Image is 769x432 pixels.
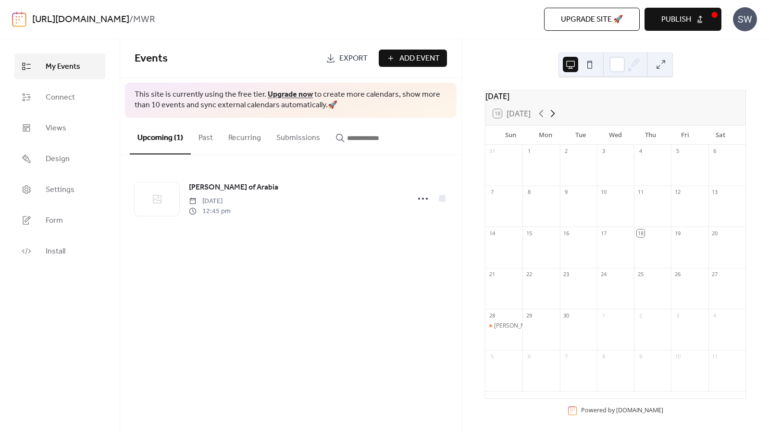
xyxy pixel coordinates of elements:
[14,115,105,141] a: Views
[485,322,522,330] div: Lawrence of Arabia
[493,126,528,145] div: Sun
[674,229,681,237] div: 19
[488,229,496,237] div: 14
[399,53,440,64] span: Add Event
[488,312,496,319] div: 28
[563,312,570,319] div: 30
[544,8,640,31] button: Upgrade site 🚀
[703,126,738,145] div: Sat
[129,11,133,29] b: /
[563,126,598,145] div: Tue
[130,118,191,154] button: Upcoming (1)
[600,189,607,196] div: 10
[14,238,105,264] a: Install
[598,126,633,145] div: Wed
[600,312,607,319] div: 1
[135,89,447,111] span: This site is currently using the free tier. to create more calendars, show more than 10 events an...
[46,61,80,73] span: My Events
[637,148,644,155] div: 4
[600,353,607,360] div: 8
[674,189,681,196] div: 12
[525,148,533,155] div: 1
[711,229,719,237] div: 20
[488,148,496,155] div: 31
[528,126,563,145] div: Mon
[674,312,681,319] div: 3
[14,207,105,233] a: Form
[135,48,168,69] span: Events
[674,148,681,155] div: 5
[600,229,607,237] div: 17
[711,312,719,319] div: 4
[14,146,105,172] a: Design
[674,353,681,360] div: 10
[14,53,105,79] a: My Events
[488,271,496,278] div: 21
[46,123,66,134] span: Views
[12,12,26,27] img: logo
[668,126,703,145] div: Fri
[319,50,375,67] a: Export
[637,229,644,237] div: 18
[637,353,644,360] div: 9
[46,153,70,165] span: Design
[711,189,719,196] div: 13
[581,407,663,415] div: Powered by
[46,215,63,227] span: Form
[191,118,221,153] button: Past
[525,189,533,196] div: 8
[488,353,496,360] div: 5
[711,148,719,155] div: 6
[339,53,368,64] span: Export
[563,229,570,237] div: 16
[711,353,719,360] div: 11
[32,11,129,29] a: [URL][DOMAIN_NAME]
[600,271,607,278] div: 24
[269,118,328,153] button: Submissions
[563,271,570,278] div: 23
[189,196,231,206] span: [DATE]
[563,189,570,196] div: 9
[563,148,570,155] div: 2
[14,84,105,110] a: Connect
[563,353,570,360] div: 7
[494,322,565,330] div: [PERSON_NAME] of Arabia
[488,189,496,196] div: 7
[133,11,155,29] b: MWR
[525,353,533,360] div: 6
[268,87,313,102] a: Upgrade now
[14,177,105,203] a: Settings
[661,14,691,25] span: Publish
[525,312,533,319] div: 29
[46,184,74,196] span: Settings
[485,90,745,102] div: [DATE]
[189,181,278,194] a: [PERSON_NAME] of Arabia
[46,246,65,257] span: Install
[600,148,607,155] div: 3
[637,312,644,319] div: 2
[616,407,663,415] a: [DOMAIN_NAME]
[637,189,644,196] div: 11
[637,271,644,278] div: 25
[711,271,719,278] div: 27
[733,7,757,31] div: SW
[46,92,75,103] span: Connect
[525,271,533,278] div: 22
[561,14,623,25] span: Upgrade site 🚀
[189,182,278,193] span: [PERSON_NAME] of Arabia
[379,50,447,67] button: Add Event
[189,206,231,216] span: 12:45 pm
[221,118,269,153] button: Recurring
[633,126,668,145] div: Thu
[525,229,533,237] div: 15
[645,8,721,31] button: Publish
[674,271,681,278] div: 26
